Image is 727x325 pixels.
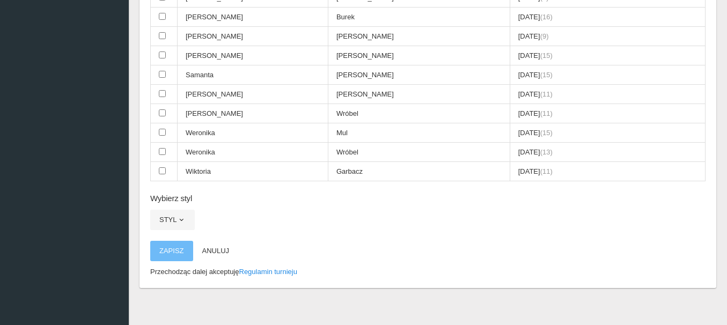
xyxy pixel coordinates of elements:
td: [DATE] [510,104,705,123]
td: [PERSON_NAME] [328,85,510,104]
span: (9) [540,32,549,40]
span: (15) [540,129,553,137]
td: [PERSON_NAME] [178,85,328,104]
td: Burek [328,8,510,27]
button: Zapisz [150,241,193,261]
td: [PERSON_NAME] [328,27,510,46]
td: [DATE] [510,8,705,27]
td: Garbacz [328,162,510,181]
td: Wróbel [328,104,510,123]
button: Anuluj [193,241,239,261]
td: [PERSON_NAME] [328,65,510,85]
p: Przechodząc dalej akceptuję [150,267,706,277]
td: [PERSON_NAME] [178,104,328,123]
td: Wiktoria [178,162,328,181]
a: Regulamin turnieju [239,268,297,276]
td: Mul [328,123,510,143]
td: Wróbel [328,143,510,162]
span: (15) [540,51,553,60]
td: [PERSON_NAME] [328,46,510,65]
td: [DATE] [510,123,705,143]
td: [DATE] [510,85,705,104]
button: Styl [150,210,195,230]
h6: Wybierz styl [150,192,706,204]
span: (11) [540,109,553,117]
td: Samanta [178,65,328,85]
td: [PERSON_NAME] [178,46,328,65]
td: [DATE] [510,162,705,181]
td: [DATE] [510,143,705,162]
td: Weronika [178,123,328,143]
span: (16) [540,13,553,21]
span: (11) [540,167,553,175]
td: [DATE] [510,46,705,65]
td: [DATE] [510,65,705,85]
span: (15) [540,71,553,79]
span: (13) [540,148,553,156]
td: [DATE] [510,27,705,46]
span: (11) [540,90,553,98]
td: [PERSON_NAME] [178,27,328,46]
td: Weronika [178,143,328,162]
td: [PERSON_NAME] [178,8,328,27]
